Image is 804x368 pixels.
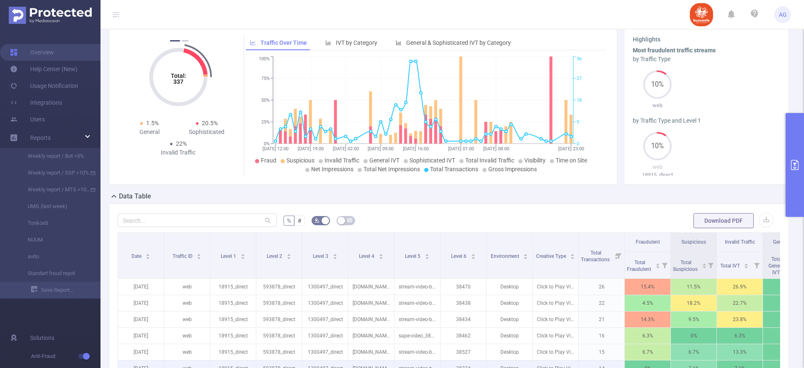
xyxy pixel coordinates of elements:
[164,311,210,327] p: web
[164,344,210,360] p: web
[536,253,567,259] span: Creative Type
[263,146,289,152] tspan: [DATE] 12:00
[260,39,307,46] span: Traffic Over Time
[379,256,383,258] i: icon: caret-down
[302,328,348,344] p: 1300497_direct
[613,233,624,278] i: Filter menu
[717,279,763,295] p: 26.9%
[579,311,624,327] p: 21
[441,279,486,295] p: 38470
[488,166,537,172] span: Gross Impressions
[302,311,348,327] p: 1300497_direct
[170,40,180,41] button: 1
[325,157,359,164] span: Invalid Traffic
[410,157,455,164] span: Sophisticated IVT
[332,252,337,255] i: icon: caret-up
[210,279,256,295] p: 18915_direct
[779,6,787,23] span: AG
[348,311,394,327] p: [DOMAIN_NAME]
[441,311,486,327] p: 38434
[655,262,660,265] i: icon: caret-up
[359,253,376,259] span: Level 4
[577,119,579,125] tspan: 9
[394,344,440,360] p: stream-video-buzzoola-503_38527
[182,40,188,41] button: 2
[287,217,291,224] span: %
[705,252,716,278] i: Filter menu
[625,311,670,327] p: 14.3%
[483,146,509,152] tspan: [DATE] 08:00
[118,328,164,344] p: [DATE]
[336,39,377,46] span: IVT by Category
[396,40,402,46] i: icon: bar-chart
[671,344,716,360] p: 6.7%
[332,252,338,257] div: Sort
[17,232,90,248] a: NUUM
[347,218,352,223] i: icon: table
[744,265,749,268] i: icon: caret-down
[577,98,582,103] tspan: 18
[633,116,780,125] div: by Traffic Type and Level 1
[744,262,749,267] div: Sort
[256,328,302,344] p: 593878_direct
[394,328,440,344] p: sape-video_38462
[210,295,256,311] p: 18915_direct
[31,282,100,299] a: Save Report...
[121,128,178,136] div: General
[261,98,270,103] tspan: 50%
[250,40,256,46] i: icon: line-chart
[379,252,384,257] div: Sort
[267,253,283,259] span: Level 2
[394,279,440,295] p: stream-video-buzzoola-503_38470
[119,191,151,201] h2: Data Table
[368,146,394,152] tspan: [DATE] 09:00
[570,252,575,255] i: icon: caret-up
[202,120,218,126] span: 20.5%
[348,279,394,295] p: [DOMAIN_NAME]
[348,295,394,311] p: [DOMAIN_NAME]
[643,143,672,149] span: 10%
[625,344,670,360] p: 6.7%
[556,157,587,164] span: Time on Site
[210,328,256,344] p: 18915_direct
[9,7,92,24] img: Protected Media
[210,311,256,327] p: 18915_direct
[178,128,236,136] div: Sophisticated
[146,120,159,126] span: 1.5%
[145,252,150,257] div: Sort
[173,78,183,85] tspan: 337
[533,295,578,311] p: Click to Play Video
[773,239,799,245] span: General IVT
[146,252,150,255] i: icon: caret-up
[425,256,429,258] i: icon: caret-down
[533,328,578,344] p: Click to Play Video
[717,295,763,311] p: 22.7%
[693,213,754,228] button: Download PDF
[286,252,291,255] i: icon: caret-up
[768,256,785,275] span: Total General IVT
[164,295,210,311] p: web
[394,311,440,327] p: stream-video-buzzoola-503_38434
[256,344,302,360] p: 593878_direct
[570,256,575,258] i: icon: caret-down
[369,157,399,164] span: General IVT
[441,328,486,344] p: 38462
[118,311,164,327] p: [DATE]
[702,262,706,265] i: icon: caret-up
[625,279,670,295] p: 15.4%
[451,253,468,259] span: Level 6
[655,265,660,268] i: icon: caret-down
[394,295,440,311] p: stream-video-buzzoola-503_38438
[405,253,422,259] span: Level 5
[633,171,682,179] p: 18915_direct
[523,256,528,258] i: icon: caret-down
[717,328,763,344] p: 6.3%
[577,57,582,62] tspan: 36
[10,94,62,111] a: Integrations
[221,253,237,259] span: Level 1
[379,252,383,255] i: icon: caret-up
[259,57,270,62] tspan: 100%
[256,311,302,327] p: 593878_direct
[17,181,90,198] a: Weekly report / MTS >10%
[118,279,164,295] p: [DATE]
